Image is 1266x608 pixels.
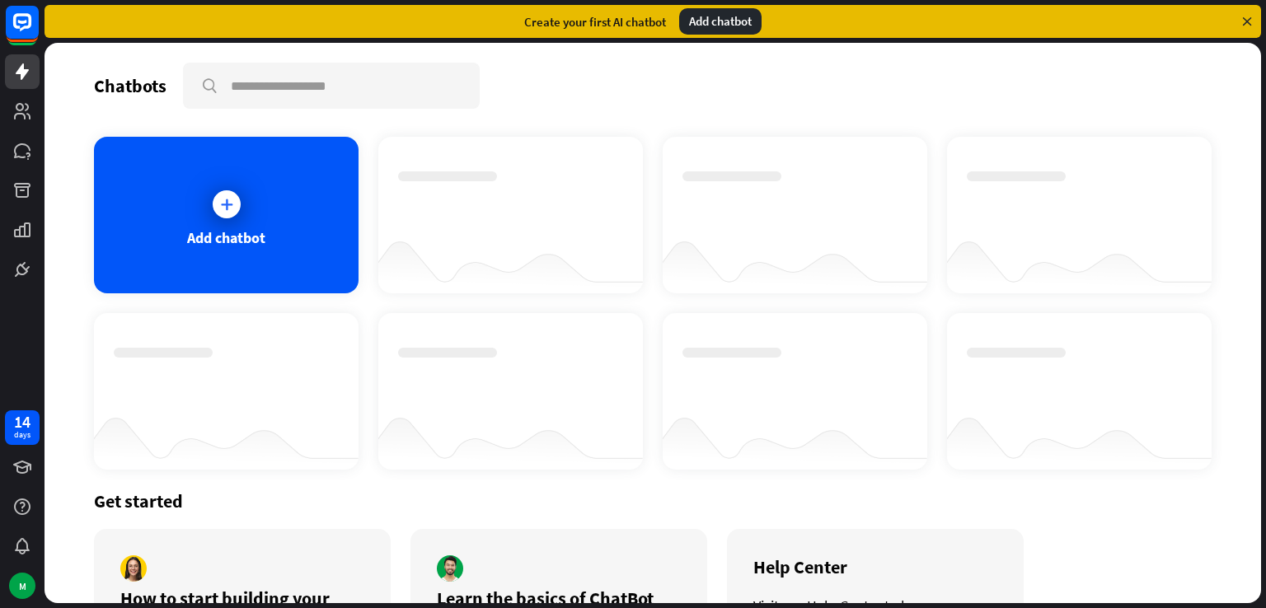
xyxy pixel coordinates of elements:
div: days [14,429,30,441]
img: author [120,555,147,582]
div: Help Center [753,555,997,578]
div: Get started [94,489,1212,512]
img: author [437,555,463,582]
button: Open LiveChat chat widget [13,7,63,56]
a: 14 days [5,410,40,445]
div: Add chatbot [679,8,762,35]
div: 14 [14,414,30,429]
div: Add chatbot [187,228,265,247]
div: Create your first AI chatbot [524,14,666,30]
div: Chatbots [94,74,166,97]
div: M [9,573,35,599]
